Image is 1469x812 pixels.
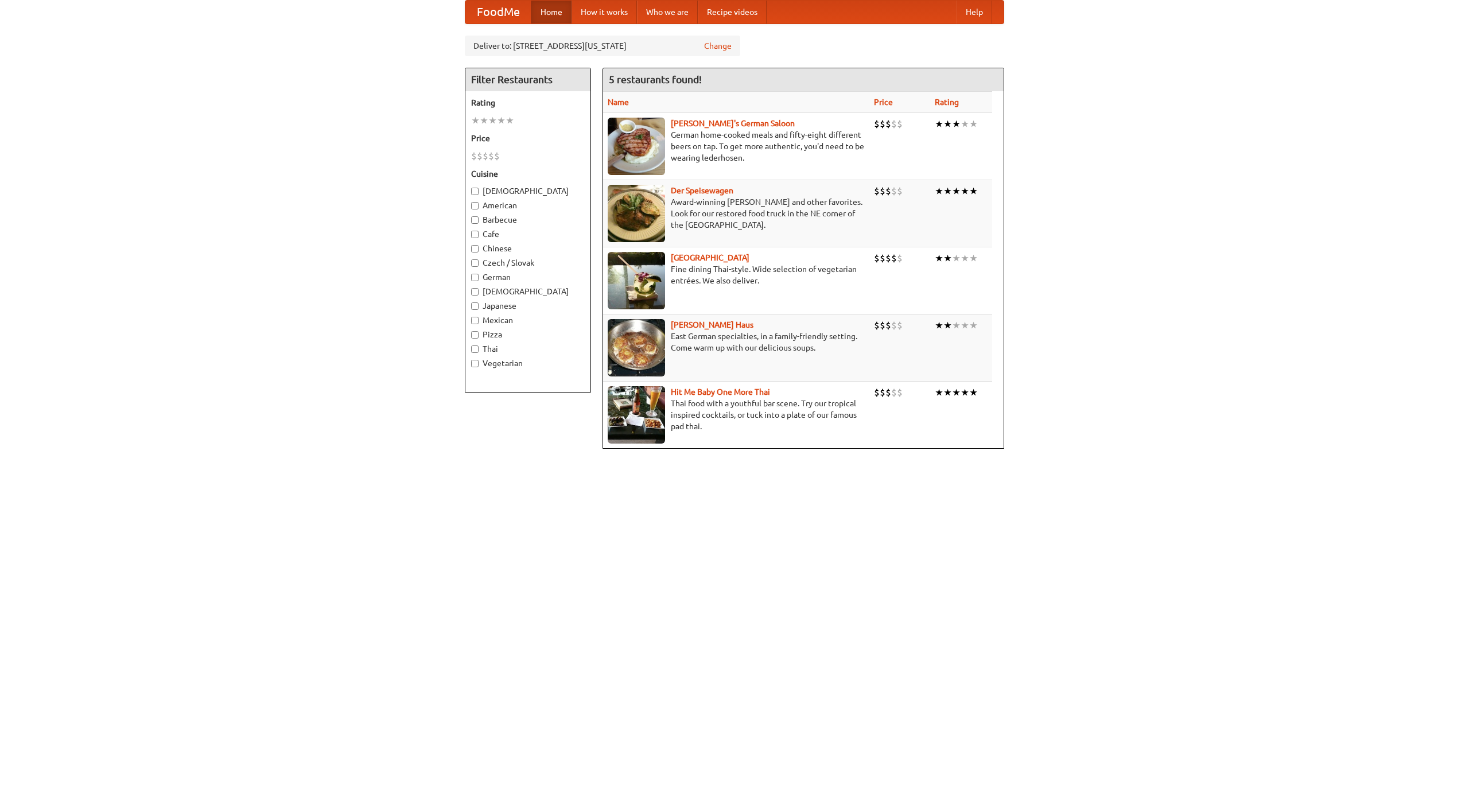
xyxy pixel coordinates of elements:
label: Vegetarian [471,358,585,369]
label: Barbecue [471,214,585,226]
input: German [471,274,479,281]
img: esthers.jpg [608,118,665,175]
li: $ [891,118,897,130]
li: ★ [497,114,506,127]
label: Czech / Slovak [471,257,585,269]
a: Hit Me Baby One More Thai [671,387,770,397]
li: ★ [943,319,952,332]
label: American [471,200,585,211]
li: $ [880,252,885,265]
input: Barbecue [471,216,479,224]
li: $ [874,185,880,197]
label: Japanese [471,300,585,312]
img: babythai.jpg [608,386,665,444]
label: Mexican [471,314,585,326]
li: ★ [943,118,952,130]
li: $ [891,252,897,265]
li: $ [880,386,885,399]
label: Cafe [471,228,585,240]
input: Cafe [471,231,479,238]
li: $ [880,118,885,130]
li: $ [891,319,897,332]
input: Chinese [471,245,479,252]
li: ★ [952,386,961,399]
input: American [471,202,479,209]
a: [PERSON_NAME]'s German Saloon [671,119,795,128]
li: ★ [488,114,497,127]
li: ★ [961,118,969,130]
input: [DEMOGRAPHIC_DATA] [471,288,479,296]
a: FoodMe [465,1,531,24]
h4: Filter Restaurants [465,68,590,91]
p: Fine dining Thai-style. Wide selection of vegetarian entrées. We also deliver. [608,263,865,286]
label: [DEMOGRAPHIC_DATA] [471,185,585,197]
img: kohlhaus.jpg [608,319,665,376]
a: Change [704,40,732,52]
li: ★ [480,114,488,127]
li: ★ [969,319,978,332]
h5: Price [471,133,585,144]
li: $ [874,252,880,265]
li: $ [880,185,885,197]
li: $ [897,185,903,197]
li: ★ [935,118,943,130]
a: Price [874,98,893,107]
input: Japanese [471,302,479,310]
li: ★ [506,114,514,127]
a: Rating [935,98,959,107]
li: $ [477,150,483,162]
h5: Rating [471,97,585,108]
p: Award-winning [PERSON_NAME] and other favorites. Look for our restored food truck in the NE corne... [608,196,865,231]
li: ★ [935,319,943,332]
li: $ [891,185,897,197]
li: ★ [961,185,969,197]
li: ★ [961,319,969,332]
li: $ [885,386,891,399]
a: Help [957,1,992,24]
li: $ [874,118,880,130]
a: Who we are [637,1,698,24]
b: [GEOGRAPHIC_DATA] [671,253,749,262]
a: [PERSON_NAME] Haus [671,320,753,329]
li: $ [494,150,500,162]
a: How it works [572,1,637,24]
a: Name [608,98,629,107]
a: Der Speisewagen [671,186,733,195]
li: ★ [969,386,978,399]
li: $ [885,252,891,265]
li: $ [897,319,903,332]
li: ★ [952,319,961,332]
img: satay.jpg [608,252,665,309]
label: Chinese [471,243,585,254]
li: $ [891,386,897,399]
li: ★ [952,118,961,130]
input: Vegetarian [471,360,479,367]
input: Thai [471,345,479,353]
input: Mexican [471,317,479,324]
input: [DEMOGRAPHIC_DATA] [471,188,479,195]
label: German [471,271,585,283]
li: $ [874,319,880,332]
label: Pizza [471,329,585,340]
li: ★ [969,118,978,130]
label: Thai [471,343,585,355]
li: ★ [961,252,969,265]
li: $ [471,150,477,162]
li: ★ [943,185,952,197]
input: Czech / Slovak [471,259,479,267]
a: Home [531,1,572,24]
li: ★ [935,185,943,197]
li: $ [880,319,885,332]
p: German home-cooked meals and fifty-eight different beers on tap. To get more authentic, you'd nee... [608,129,865,164]
p: Thai food with a youthful bar scene. Try our tropical inspired cocktails, or tuck into a plate of... [608,398,865,432]
p: East German specialties, in a family-friendly setting. Come warm up with our delicious soups. [608,331,865,353]
li: ★ [935,252,943,265]
h5: Cuisine [471,168,585,180]
div: Deliver to: [STREET_ADDRESS][US_STATE] [465,36,740,56]
li: ★ [961,386,969,399]
img: speisewagen.jpg [608,185,665,242]
label: [DEMOGRAPHIC_DATA] [471,286,585,297]
li: ★ [969,252,978,265]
